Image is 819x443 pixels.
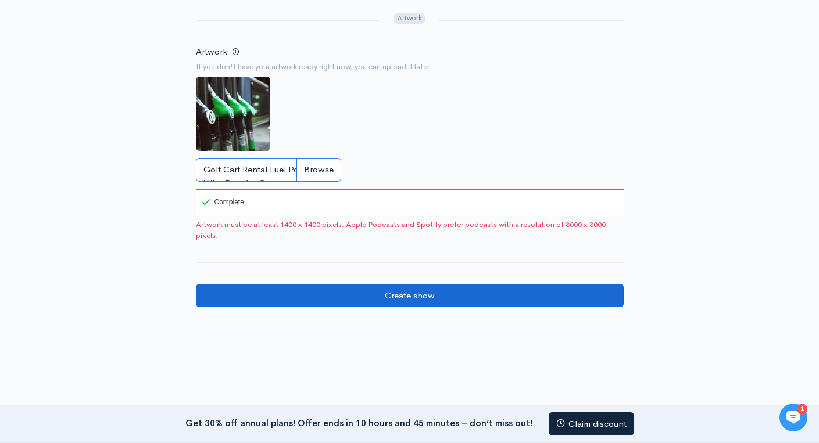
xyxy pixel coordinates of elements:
[196,45,227,59] label: Artwork
[196,189,246,215] div: Complete
[18,154,214,177] button: New conversation
[196,219,624,242] span: Artwork must be at least 1400 x 1400 pixels. Apple Podcasts and Spotify prefer podcasts with a re...
[17,77,215,133] h2: Just let us know if you need anything and we'll be happy to help! 🙂
[196,284,624,308] input: Create show
[34,218,208,242] input: Search articles
[202,199,244,206] div: Complete
[394,13,425,24] span: Artwork
[549,412,634,436] a: Claim discount
[185,417,532,428] strong: Get 30% off annual plans! Offer ends in 10 hours and 45 minutes – don’t miss out!
[16,199,217,213] p: Find an answer quickly
[196,61,624,73] small: If you don't have your artwork ready right now, you can upload it later.
[17,56,215,75] h1: Hi 👋
[779,404,807,431] iframe: gist-messenger-bubble-iframe
[196,189,624,190] div: 100%
[75,161,140,170] span: New conversation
